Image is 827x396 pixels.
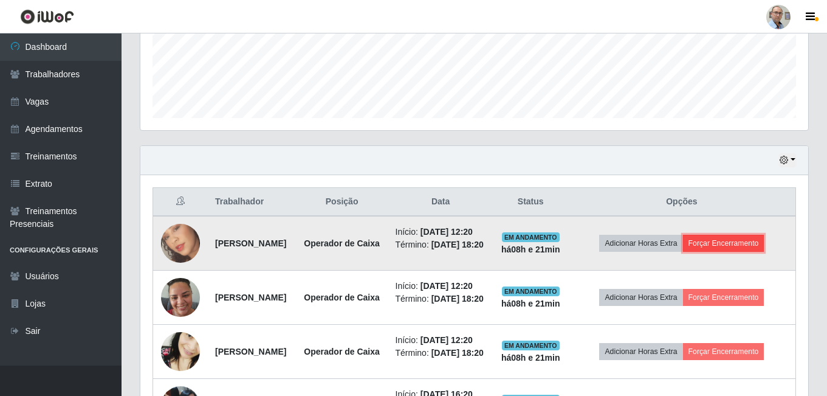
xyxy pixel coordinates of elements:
[431,294,484,304] time: [DATE] 18:20
[599,235,682,252] button: Adicionar Horas Extra
[396,334,486,347] li: Início:
[683,235,764,252] button: Forçar Encerramento
[493,188,568,217] th: Status
[396,347,486,360] li: Término:
[501,245,560,254] strong: há 08 h e 21 min
[599,289,682,306] button: Adicionar Horas Extra
[420,227,473,237] time: [DATE] 12:20
[568,188,796,217] th: Opções
[502,341,560,350] span: EM ANDAMENTO
[296,188,388,217] th: Posição
[161,271,200,323] img: 1712933645778.jpeg
[215,347,286,356] strong: [PERSON_NAME]
[304,238,380,248] strong: Operador de Caixa
[501,353,560,363] strong: há 08 h e 21 min
[420,281,473,291] time: [DATE] 12:20
[599,343,682,360] button: Adicionar Horas Extra
[304,347,380,356] strong: Operador de Caixa
[161,209,200,278] img: 1725123414689.jpeg
[388,188,493,217] th: Data
[20,9,74,24] img: CoreUI Logo
[420,335,473,345] time: [DATE] 12:20
[431,240,484,249] time: [DATE] 18:20
[683,343,764,360] button: Forçar Encerramento
[215,293,286,302] strong: [PERSON_NAME]
[501,299,560,308] strong: há 08 h e 21 min
[161,310,200,394] img: 1735568187482.jpeg
[396,238,486,251] li: Término:
[683,289,764,306] button: Forçar Encerramento
[502,287,560,296] span: EM ANDAMENTO
[396,226,486,238] li: Início:
[215,238,286,248] strong: [PERSON_NAME]
[396,280,486,293] li: Início:
[502,232,560,242] span: EM ANDAMENTO
[208,188,296,217] th: Trabalhador
[396,293,486,305] li: Término:
[304,293,380,302] strong: Operador de Caixa
[431,348,484,358] time: [DATE] 18:20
